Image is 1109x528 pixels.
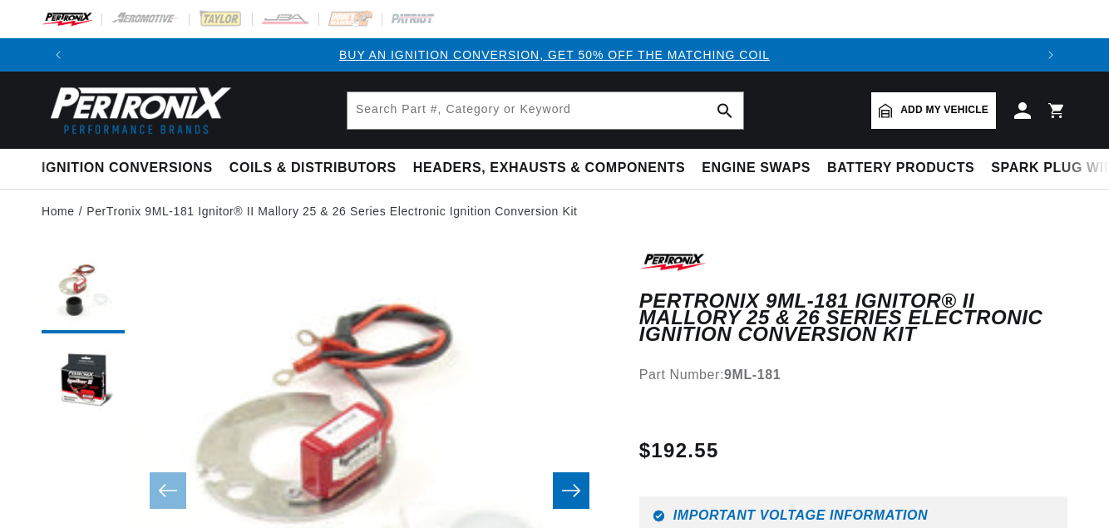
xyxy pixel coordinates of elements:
[42,202,1067,220] nav: breadcrumbs
[405,149,693,188] summary: Headers, Exhausts & Components
[639,364,1067,386] div: Part Number:
[702,160,811,177] span: Engine Swaps
[42,149,221,188] summary: Ignition Conversions
[42,81,233,139] img: Pertronix
[827,160,974,177] span: Battery Products
[42,250,125,333] button: Load image 1 in gallery view
[693,149,819,188] summary: Engine Swaps
[871,92,996,129] a: Add my vehicle
[553,472,589,509] button: Slide right
[639,436,719,466] span: $192.55
[653,510,1054,522] h6: Important Voltage Information
[42,202,75,220] a: Home
[86,202,577,220] a: PerTronix 9ML-181 Ignitor® II Mallory 25 & 26 Series Electronic Ignition Conversion Kit
[900,102,988,118] span: Add my vehicle
[1034,38,1067,72] button: Translation missing: en.sections.announcements.next_announcement
[42,342,125,425] button: Load image 2 in gallery view
[229,160,397,177] span: Coils & Distributors
[75,46,1034,64] div: Announcement
[75,46,1034,64] div: 1 of 3
[339,48,770,62] a: BUY AN IGNITION CONVERSION, GET 50% OFF THE MATCHING COIL
[819,149,983,188] summary: Battery Products
[639,293,1067,343] h1: PerTronix 9ML-181 Ignitor® II Mallory 25 & 26 Series Electronic Ignition Conversion Kit
[221,149,405,188] summary: Coils & Distributors
[724,368,781,382] strong: 9ML-181
[150,472,186,509] button: Slide left
[413,160,685,177] span: Headers, Exhausts & Components
[42,160,213,177] span: Ignition Conversions
[42,38,75,72] button: Translation missing: en.sections.announcements.previous_announcement
[707,92,743,129] button: search button
[347,92,743,129] input: Search Part #, Category or Keyword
